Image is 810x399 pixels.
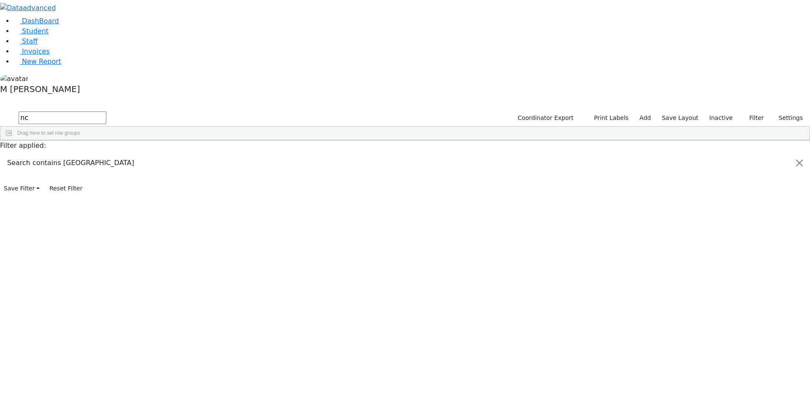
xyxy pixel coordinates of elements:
button: Reset Filter [46,182,86,195]
button: Settings [768,111,807,125]
button: Filter [738,111,768,125]
label: Inactive [705,111,737,125]
span: Staff [22,37,38,45]
a: Add [636,111,655,125]
button: Coordinator Export [512,111,578,125]
button: Print Labels [584,111,632,125]
a: Invoices [13,47,50,55]
button: Close [789,151,810,175]
span: Invoices [22,47,50,55]
a: Student [13,27,49,35]
span: DashBoard [22,17,59,25]
input: Search [19,111,106,124]
a: New Report [13,57,61,65]
span: Drag here to set row groups [17,130,80,136]
button: Save Layout [658,111,702,125]
span: Student [22,27,49,35]
span: New Report [22,57,61,65]
a: DashBoard [13,17,59,25]
a: Staff [13,37,38,45]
